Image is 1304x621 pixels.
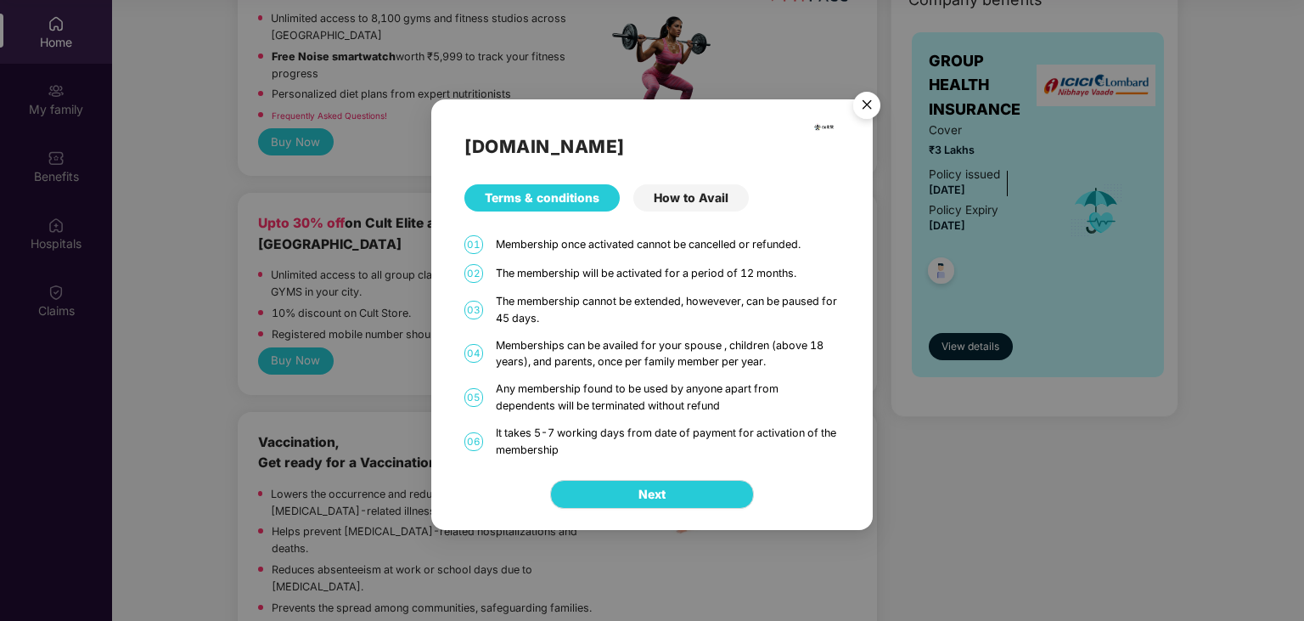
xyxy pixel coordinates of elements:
[496,265,840,282] div: The membership will be activated for a period of 12 months.
[843,84,891,132] img: svg+xml;base64,PHN2ZyB4bWxucz0iaHR0cDovL3d3dy53My5vcmcvMjAwMC9zdmciIHdpZHRoPSI1NiIgaGVpZ2h0PSI1Ni...
[496,425,840,459] div: It takes 5-7 working days from date of payment for activation of the membership
[638,485,666,504] span: Next
[633,184,749,212] div: How to Avail
[464,388,483,407] span: 05
[843,83,889,129] button: Close
[464,133,840,161] h2: [DOMAIN_NAME]
[464,432,483,451] span: 06
[464,345,483,364] span: 04
[464,184,620,212] div: Terms & conditions
[550,480,754,509] button: Next
[464,264,483,283] span: 02
[813,116,835,138] img: cult.png
[464,235,483,254] span: 01
[496,236,840,253] div: Membership once activated cannot be cancelled or refunded.
[496,337,840,371] div: Memberships can be availed for your spouse , children (above 18 years), and parents, once per fam...
[496,381,840,415] div: Any membership found to be used by anyone apart from dependents will be terminated without refund
[464,301,483,319] span: 03
[496,293,840,327] div: The membership cannot be extended, howevever, can be paused for 45 days.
